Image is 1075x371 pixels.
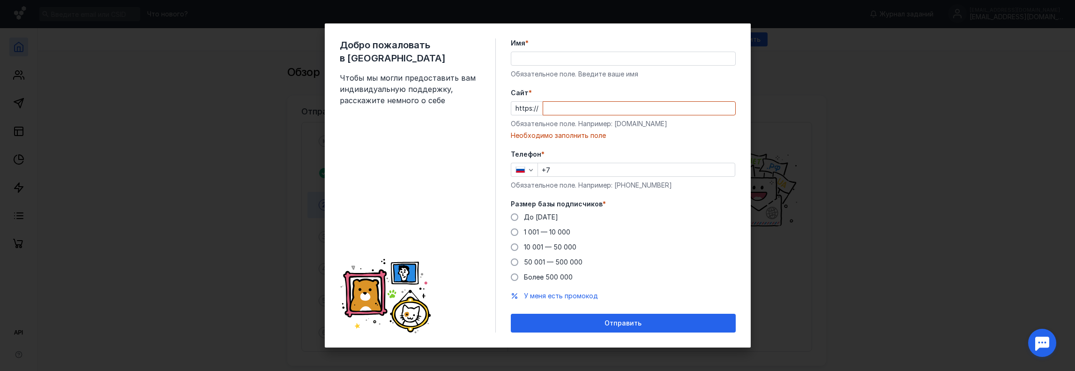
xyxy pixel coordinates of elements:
div: Обязательное поле. Введите ваше имя [511,69,736,79]
button: У меня есть промокод [524,291,598,301]
span: Отправить [605,319,642,327]
div: Обязательное поле. Например: [PHONE_NUMBER] [511,181,736,190]
button: Отправить [511,314,736,333]
span: 50 001 — 500 000 [524,258,582,266]
div: Необходимо заполнить поле [511,131,736,140]
span: Чтобы мы могли предоставить вам индивидуальную поддержку, расскажите немного о себе [340,72,480,106]
span: Имя [511,38,525,48]
span: Более 500 000 [524,273,573,281]
div: Обязательное поле. Например: [DOMAIN_NAME] [511,119,736,129]
span: 10 001 — 50 000 [524,243,576,251]
span: Размер базы подписчиков [511,199,603,209]
span: Телефон [511,150,541,159]
span: У меня есть промокод [524,292,598,300]
span: До [DATE] [524,213,558,221]
span: Добро пожаловать в [GEOGRAPHIC_DATA] [340,38,480,65]
span: 1 001 — 10 000 [524,228,570,236]
span: Cайт [511,88,529,98]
